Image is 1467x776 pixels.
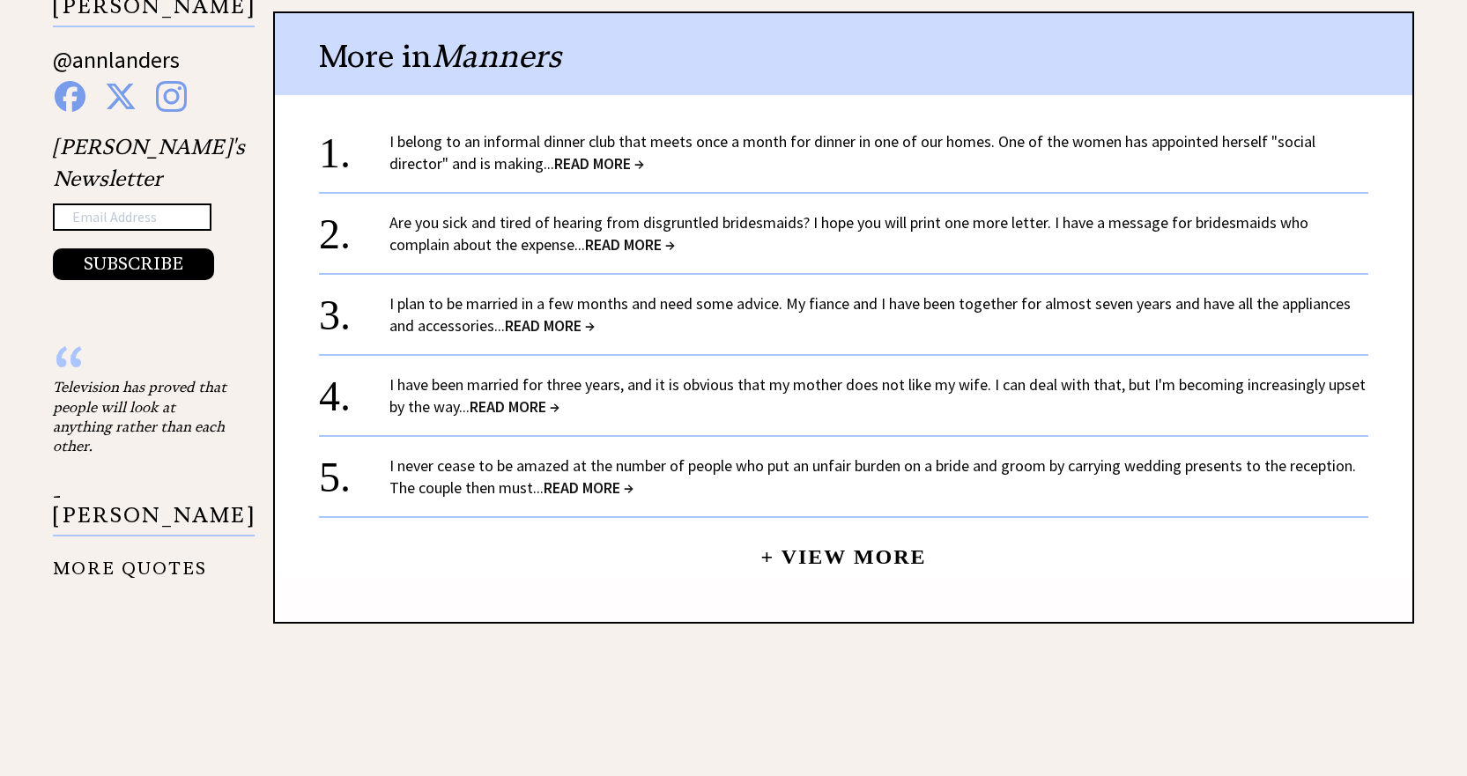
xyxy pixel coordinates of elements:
[544,477,633,498] span: READ MORE →
[319,373,389,406] div: 4.
[505,315,595,336] span: READ MORE →
[53,544,207,579] a: MORE QUOTES
[53,203,211,232] input: Email Address
[156,81,187,112] img: instagram%20blue.png
[319,211,389,244] div: 2.
[432,36,561,76] span: Manners
[53,359,229,377] div: “
[554,153,644,174] span: READ MORE →
[53,248,214,280] button: SUBSCRIBE
[53,45,180,92] a: @annlanders
[389,374,1366,417] a: I have been married for three years, and it is obvious that my mother does not like my wife. I ca...
[105,81,137,112] img: x%20blue.png
[389,455,1356,498] a: I never cease to be amazed at the number of people who put an unfair burden on a bride and groom ...
[585,234,675,255] span: READ MORE →
[53,131,245,281] div: [PERSON_NAME]'s Newsletter
[53,486,255,536] p: - [PERSON_NAME]
[389,131,1315,174] a: I belong to an informal dinner club that meets once a month for dinner in one of our homes. One o...
[319,455,389,487] div: 5.
[319,130,389,163] div: 1.
[55,81,85,112] img: facebook%20blue.png
[275,13,1412,95] div: More in
[470,396,559,417] span: READ MORE →
[760,530,926,568] a: + View More
[389,212,1308,255] a: Are you sick and tired of hearing from disgruntled bridesmaids? I hope you will print one more le...
[319,292,389,325] div: 3.
[53,377,229,456] div: Television has proved that people will look at anything rather than each other.
[389,293,1351,336] a: I plan to be married in a few months and need some advice. My fiance and I have been together for...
